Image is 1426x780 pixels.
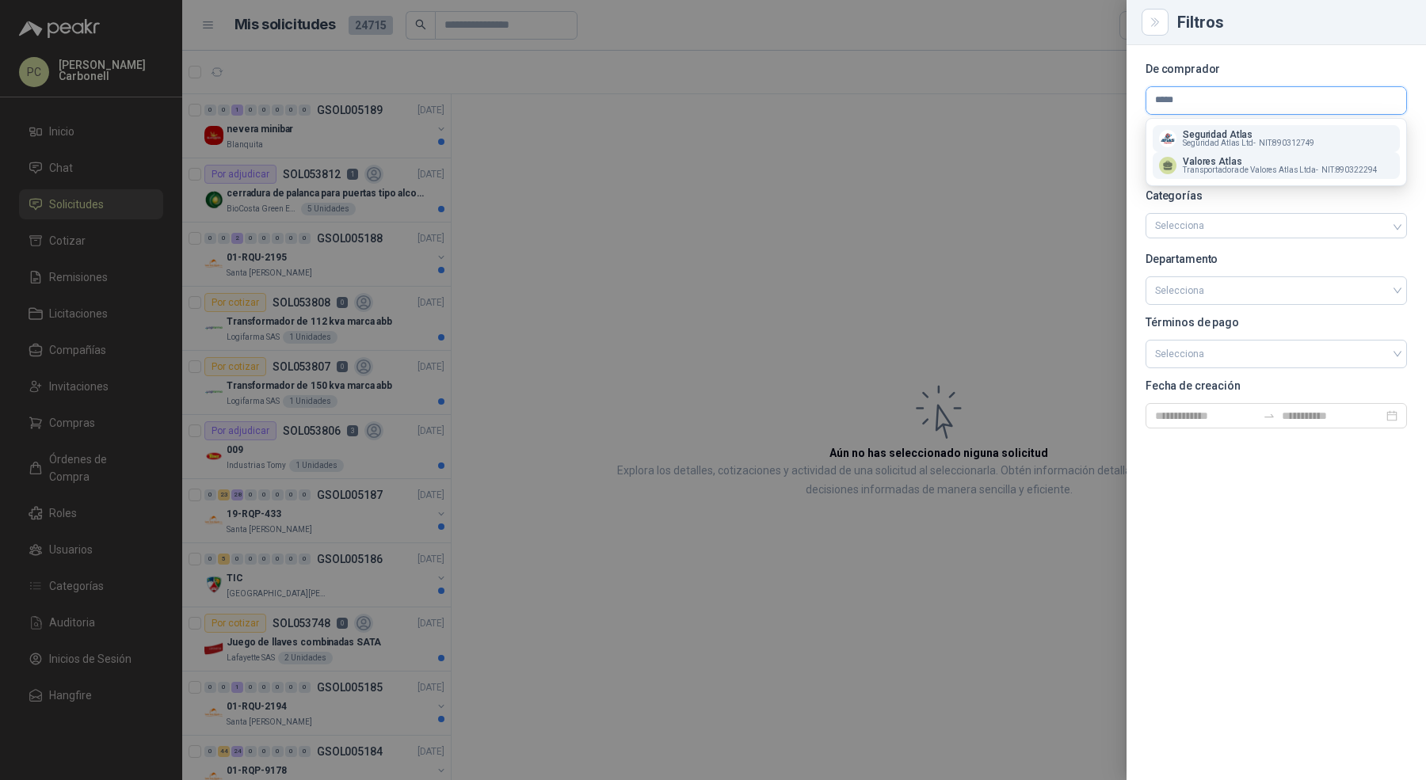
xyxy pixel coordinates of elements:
span: Transportadora de Valores Atlas Ltda - [1183,166,1318,174]
span: to [1263,409,1275,422]
p: Categorías [1146,191,1407,200]
span: swap-right [1263,409,1275,422]
button: Valores AtlasTransportadora de Valores Atlas Ltda-NIT:890322294 [1153,152,1400,179]
div: Filtros [1177,14,1407,30]
span: NIT : 890322294 [1321,166,1378,174]
button: Close [1146,13,1165,32]
p: De comprador [1146,64,1407,74]
p: Valores Atlas [1183,157,1378,166]
p: Departamento [1146,254,1407,264]
img: Company Logo [1159,130,1176,147]
button: Company LogoSeguridad AtlasSeguridad Atlas Ltd-NIT:890312749 [1153,125,1400,152]
p: Términos de pago [1146,318,1407,327]
span: Seguridad Atlas Ltd - [1183,139,1256,147]
span: NIT : 890312749 [1259,139,1315,147]
p: Fecha de creación [1146,381,1407,390]
p: Seguridad Atlas [1183,130,1314,139]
